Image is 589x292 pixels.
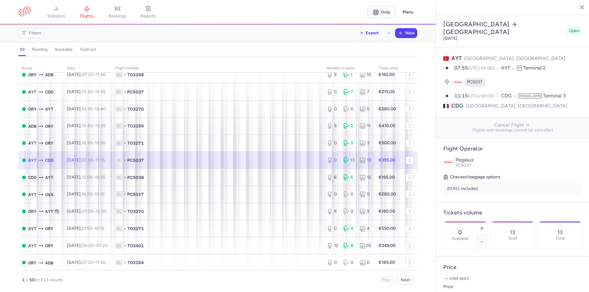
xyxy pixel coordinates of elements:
[95,175,105,180] time: 16:55
[379,89,395,94] strong: €315.00
[82,157,105,163] span: –
[124,123,126,129] span: •
[45,242,53,249] span: ORY
[127,208,144,214] span: TO3270
[67,192,105,197] span: [DATE],
[360,174,371,180] div: 12
[115,72,123,78] span: 1L
[379,243,396,248] strong: €349.00
[82,106,92,112] time: 10:35
[82,243,94,248] time: 04:00
[115,89,123,95] span: 1L
[95,89,106,94] time: 13:55
[82,157,93,163] time: 07:55
[28,225,37,232] span: AYT
[45,191,53,198] span: GVA
[124,226,126,232] span: •
[343,89,355,95] div: 7
[32,47,48,52] h4: pending
[115,140,123,146] span: 1L
[368,6,395,18] a: Help
[67,243,108,248] span: [DATE],
[63,64,112,73] th: date
[82,72,93,77] time: 07:20
[557,229,563,235] p: 13
[82,72,106,77] span: –
[343,72,355,78] div: 1
[95,140,106,146] time: 19:50
[82,260,93,265] time: 07:20
[456,157,582,163] p: Pegasus
[395,28,417,38] button: New
[67,72,106,77] span: [DATE],
[96,72,106,77] time: 11:50
[115,191,123,197] span: 1L
[355,28,383,38] button: Export
[399,6,417,18] button: Menu
[327,89,338,95] div: 0
[379,72,395,77] strong: €165.00
[82,226,104,231] span: –
[501,93,518,100] span: CDG
[82,123,93,128] time: 12:40
[343,123,355,129] div: 2
[29,31,41,36] span: Filters
[115,174,123,180] span: 1L
[82,192,92,197] time: 16:25
[80,47,96,52] h4: sold out
[45,106,53,112] span: AYT
[45,140,53,146] span: ORY
[45,123,53,130] span: ORY
[18,6,31,18] a: CitizenPlane red outlined logo
[327,72,338,78] div: 9
[360,208,371,214] div: 9
[360,226,371,232] div: 4
[22,277,35,283] strong: 1 – 50
[115,243,123,249] span: 1L
[327,106,338,112] div: 0
[327,243,338,249] div: 12
[518,93,542,98] span: [MEDICAL_DATA]
[127,226,144,232] span: TO3271
[28,123,37,130] span: ADB
[443,276,582,282] p: One way
[327,123,338,129] div: 9
[360,191,371,197] div: 0
[67,175,105,180] span: [DATE],
[112,64,323,73] th: Flight number
[124,174,126,180] span: •
[327,226,338,232] div: 0
[379,275,395,285] button: Prev.
[28,174,37,181] span: CDG
[443,264,582,271] h4: Price
[467,79,483,85] span: PC5037
[443,145,582,152] h4: Flight Operator
[468,66,494,71] span: (UTC+03:00)
[443,173,582,181] h5: Checked baggage options
[327,191,338,197] div: 0
[133,6,164,19] a: reports
[67,157,105,163] span: [DATE],
[124,243,126,249] span: •
[379,226,396,231] strong: €550.00
[115,157,123,163] span: 1L
[67,89,106,94] span: [DATE],
[115,123,123,129] span: 1L
[95,106,106,112] time: 15:40
[360,123,371,129] div: 11
[67,106,106,112] span: [DATE],
[20,47,25,52] h4: all
[443,183,582,194] li: 20 KG, included
[45,260,53,266] span: ADB
[343,140,355,146] div: 3
[343,260,355,266] div: 0
[47,13,65,19] span: statistics
[452,236,468,241] label: Available
[468,93,494,99] span: (UTC+02:00)
[94,226,104,231] time: 16:15
[323,64,375,73] th: number of seats
[379,192,396,197] strong: €280.00
[569,28,579,34] span: Open
[379,157,395,163] strong: €395.00
[94,192,105,197] time: 19:10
